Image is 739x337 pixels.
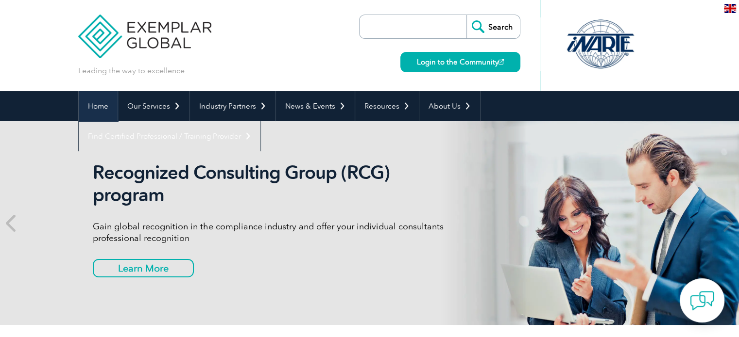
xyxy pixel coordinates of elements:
[466,15,520,38] input: Search
[78,65,185,76] p: Leading the way to excellence
[276,91,355,121] a: News & Events
[190,91,275,121] a: Industry Partners
[355,91,419,121] a: Resources
[400,52,520,72] a: Login to the Community
[93,259,194,277] a: Learn More
[498,59,504,64] img: open_square.png
[419,91,480,121] a: About Us
[79,91,118,121] a: Home
[93,161,457,206] h2: Recognized Consulting Group (RCG) program
[118,91,189,121] a: Our Services
[724,4,736,13] img: en
[93,221,457,244] p: Gain global recognition in the compliance industry and offer your individual consultants professi...
[690,289,714,313] img: contact-chat.png
[79,121,260,151] a: Find Certified Professional / Training Provider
